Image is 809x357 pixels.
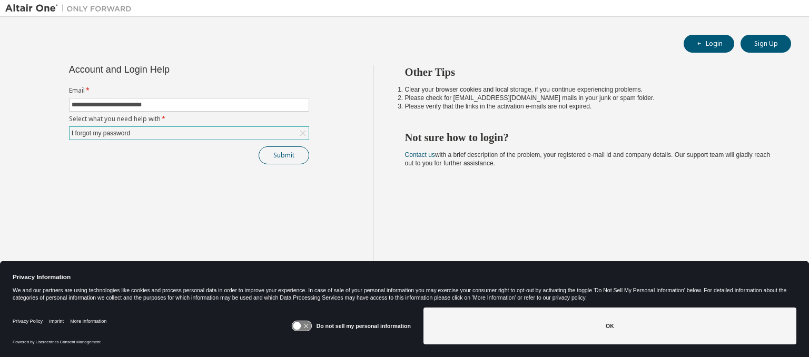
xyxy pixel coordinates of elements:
div: Account and Login Help [69,65,261,74]
li: Clear your browser cookies and local storage, if you continue experiencing problems. [405,85,773,94]
h2: Other Tips [405,65,773,79]
h2: Not sure how to login? [405,131,773,144]
a: Contact us [405,151,435,158]
button: Submit [259,146,309,164]
label: Email [69,86,309,95]
button: Login [684,35,734,53]
li: Please check for [EMAIL_ADDRESS][DOMAIN_NAME] mails in your junk or spam folder. [405,94,773,102]
span: with a brief description of the problem, your registered e-mail id and company details. Our suppo... [405,151,771,167]
img: Altair One [5,3,137,14]
div: I forgot my password [70,127,309,140]
button: Sign Up [741,35,791,53]
label: Select what you need help with [69,115,309,123]
div: I forgot my password [70,127,132,139]
li: Please verify that the links in the activation e-mails are not expired. [405,102,773,111]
